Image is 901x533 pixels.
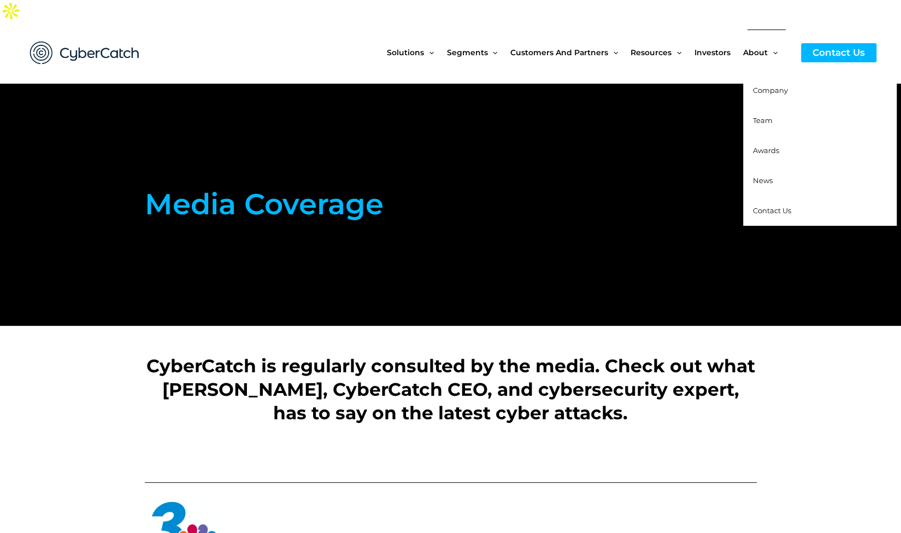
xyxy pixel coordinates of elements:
[753,206,791,215] span: Contact Us
[387,30,790,75] nav: Site Navigation: New Main Menu
[743,196,897,226] a: Contact Us
[753,176,773,185] span: News
[743,166,897,196] a: News
[145,183,449,226] h1: Media Coverage
[801,43,876,62] a: Contact Us
[424,30,434,75] span: Menu Toggle
[743,30,768,75] span: About
[768,30,778,75] span: Menu Toggle
[145,331,757,425] h2: CyberCatch is regularly consulted by the media. Check out what [PERSON_NAME], CyberCatch CEO, and...
[608,30,618,75] span: Menu Toggle
[672,30,681,75] span: Menu Toggle
[694,30,743,75] a: Investors
[487,30,497,75] span: Menu Toggle
[753,116,773,125] span: Team
[387,30,424,75] span: Solutions
[510,30,608,75] span: Customers and Partners
[743,136,897,166] a: Awards
[743,106,897,136] a: Team
[19,30,150,75] img: CyberCatch
[631,30,672,75] span: Resources
[753,146,779,155] span: Awards
[446,30,487,75] span: Segments
[753,86,788,95] span: Company
[694,30,731,75] span: Investors
[459,89,870,320] iframe: vimeo Video Player
[743,75,897,106] a: Company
